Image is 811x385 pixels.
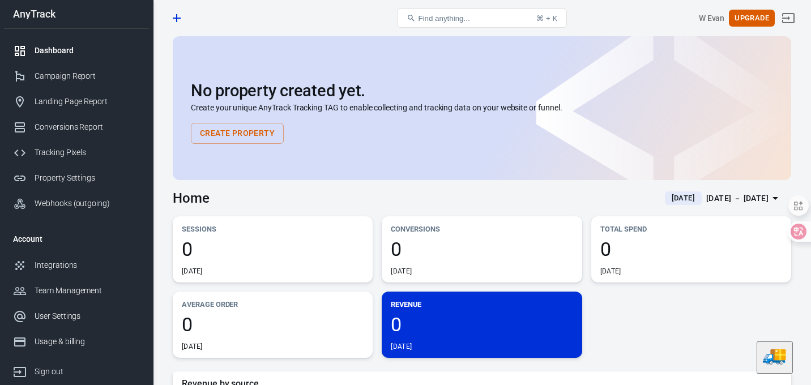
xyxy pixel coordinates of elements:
[35,70,140,82] div: Campaign Report
[4,329,149,354] a: Usage & billing
[391,239,573,259] span: 0
[191,102,773,114] p: Create your unique AnyTrack Tracking TAG to enable collecting and tracking data on your website o...
[167,8,186,28] a: Create new property
[191,82,773,100] h2: No property created yet.
[4,191,149,216] a: Webhooks (outgoing)
[35,45,140,57] div: Dashboard
[775,5,802,32] a: Sign out
[4,63,149,89] a: Campaign Report
[35,285,140,297] div: Team Management
[706,191,769,206] div: [DATE] － [DATE]
[418,14,469,23] span: Find anything...
[191,123,284,144] button: Create Property
[35,259,140,271] div: Integrations
[4,140,149,165] a: Tracking Pixels
[391,342,412,351] div: [DATE]
[667,192,699,204] span: [DATE]
[391,315,573,334] span: 0
[761,343,788,370] img: icon
[4,38,149,63] a: Dashboard
[35,366,140,378] div: Sign out
[600,223,782,235] p: Total Spend
[4,89,149,114] a: Landing Page Report
[173,190,210,206] h3: Home
[182,239,364,259] span: 0
[391,223,573,235] p: Conversions
[4,253,149,278] a: Integrations
[397,8,567,28] button: Find anything...⌘ + K
[35,198,140,209] div: Webhooks (outgoing)
[4,303,149,329] a: User Settings
[4,114,149,140] a: Conversions Report
[35,96,140,108] div: Landing Page Report
[729,10,775,27] button: Upgrade
[35,172,140,184] div: Property Settings
[4,354,149,384] a: Sign out
[35,147,140,159] div: Tracking Pixels
[4,165,149,191] a: Property Settings
[35,310,140,322] div: User Settings
[35,121,140,133] div: Conversions Report
[4,278,149,303] a: Team Management
[182,223,364,235] p: Sessions
[391,298,573,310] p: Revenue
[4,9,149,19] div: AnyTrack
[536,14,557,23] div: ⌘ + K
[600,239,782,259] span: 0
[35,336,140,348] div: Usage & billing
[182,298,364,310] p: Average Order
[699,12,725,24] div: Account id: jQ0ai86R
[182,315,364,334] span: 0
[656,189,791,208] button: [DATE][DATE] － [DATE]
[4,225,149,253] li: Account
